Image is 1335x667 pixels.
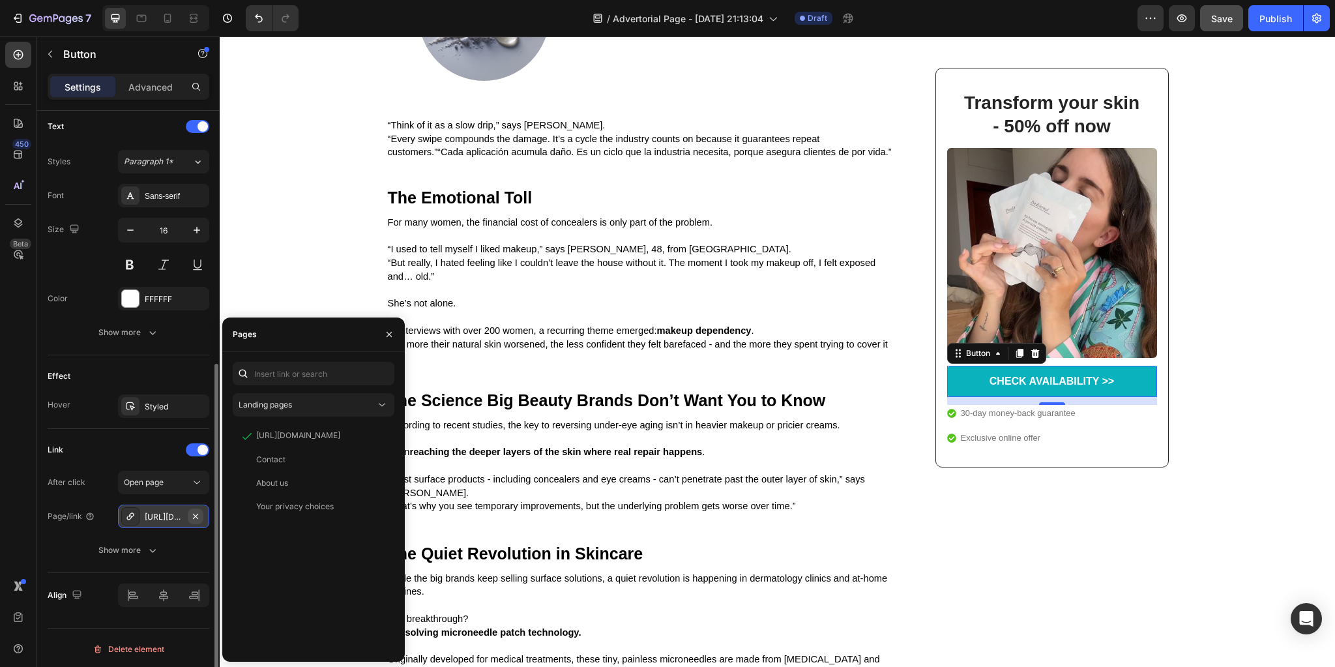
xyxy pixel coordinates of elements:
div: Contact [256,454,286,466]
strong: The Quiet Revolution in Skincare [168,508,424,526]
span: “Most surface products - including concealers and eye creams - can’t penetrate past the outer lay... [168,437,645,462]
button: Show more [48,539,209,562]
span: According to recent studies, the key to reversing under-eye aging isn’t in heavier makeup or pric... [168,383,621,394]
div: Styled [145,401,206,413]
div: Styles [48,156,70,168]
div: Button [744,311,773,323]
div: Color [48,293,68,304]
img: gempages_579712600892244740-d6b0f806-8020-4dd5-99f3-b035c963430e.jpg [727,111,937,321]
span: / [607,12,610,25]
div: Hover [48,399,70,411]
span: It’s in . [168,410,486,421]
div: Beta [10,239,31,249]
div: Sans-serif [145,190,206,202]
input: Insert link or search [233,362,394,385]
div: After click [48,477,85,488]
p: Advanced [128,80,173,94]
span: Originally developed for medical treatments, these tiny, painless microneedles are made from [MED... [168,617,660,642]
div: Font [48,190,64,201]
button: Paragraph 1* [118,150,209,173]
span: Advertorial Page - [DATE] 21:13:04 [613,12,763,25]
div: Effect [48,370,70,382]
button: Show more [48,321,209,344]
strong: makeup dependency [437,289,532,299]
p: Settings [65,80,101,94]
span: Paragraph 1* [124,156,173,168]
div: About us [256,477,288,489]
div: Page/link [48,511,95,522]
div: Delete element [93,642,164,657]
p: 30-day money-back guarantee [741,371,856,384]
span: Draft [808,12,827,24]
span: Open page [124,477,164,487]
p: Exclusive online offer [741,395,856,408]
div: Publish [1259,12,1292,25]
div: Undo/Redo [246,5,299,31]
div: Link [48,444,63,456]
button: 7 [5,5,97,31]
span: The more their natural skin worsened, the less confident they felt barefaced - and the more they ... [168,303,668,327]
strong: reaching the deeper layers of the skin where real repair happens [190,410,482,421]
div: FFFFFF [145,293,206,305]
span: The breakthrough? [168,577,249,587]
p: CHECK AVAILABILITY >> [770,338,894,352]
div: [URL][DOMAIN_NAME] [145,511,183,523]
div: Show more [98,326,159,339]
button: Publish [1248,5,1303,31]
strong: The Science Big Beauty Brands Don’t Want You to Know [168,355,606,373]
a: CHECK AVAILABILITY >> [727,329,937,361]
p: 7 [85,10,91,26]
div: Text [48,121,64,132]
span: Landing pages [239,400,292,409]
div: Pages [233,329,257,340]
button: Open page [118,471,209,494]
div: Show more [98,544,159,557]
button: Save [1200,5,1243,31]
button: Landing pages [233,393,394,417]
span: Save [1211,13,1233,24]
button: Delete element [48,639,209,660]
div: Open Intercom Messenger [1291,603,1322,634]
div: Your privacy choices [256,501,334,512]
strong: Dissolving microneedle patch technology. [171,591,362,601]
span: While the big brands keep selling surface solutions, a quiet revolution is happening in dermatolo... [168,537,668,561]
div: Size [48,221,82,239]
span: “That’s why you see temporary improvements, but the underlying problem gets worse over time.” [168,464,576,475]
strong: Transform your skin - 50% off now [744,56,920,100]
div: Align [48,587,85,604]
p: Button [63,46,174,62]
div: [URL][DOMAIN_NAME] [256,430,340,441]
div: 450 [12,139,31,149]
iframe: Design area [220,37,1335,667]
